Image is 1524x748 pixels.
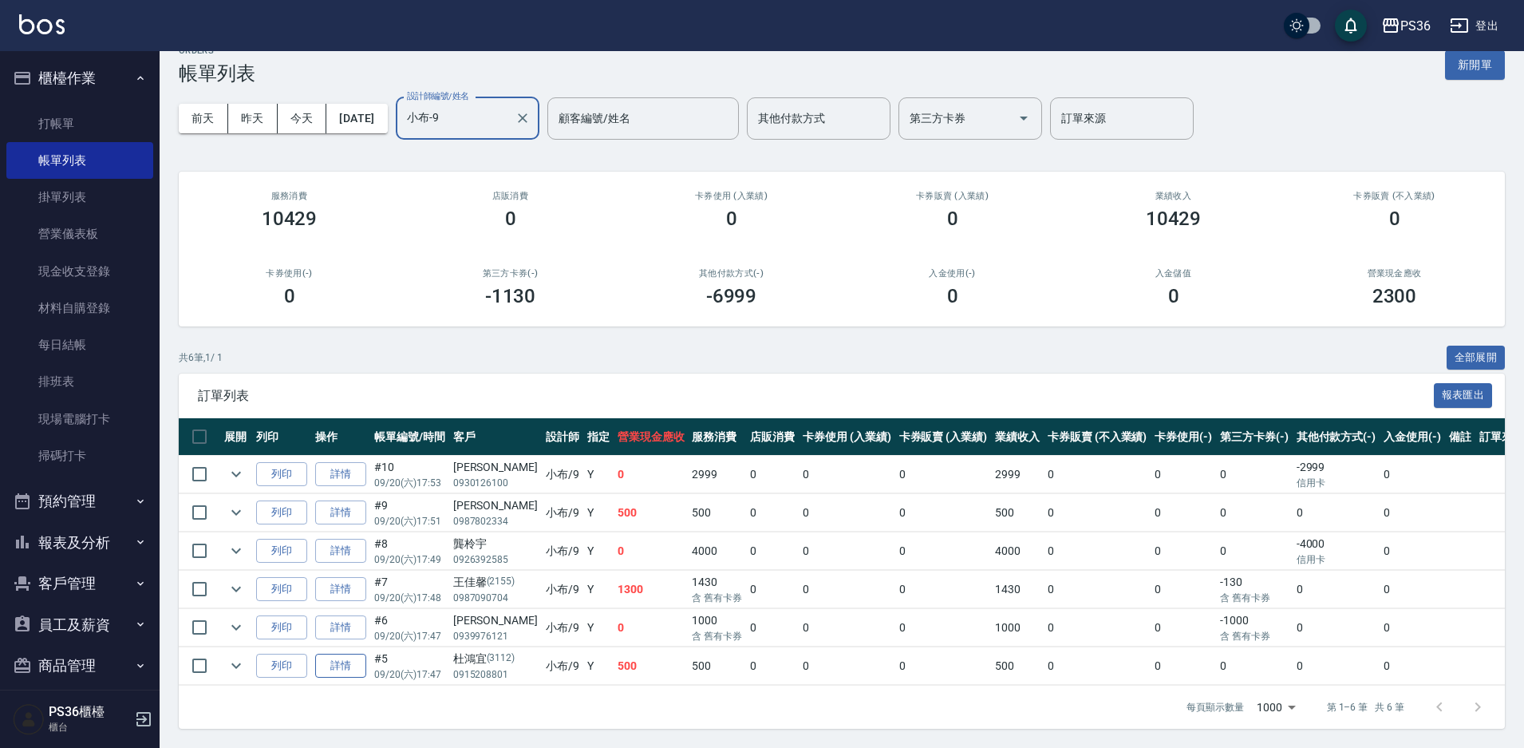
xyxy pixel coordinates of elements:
[1044,494,1151,532] td: 0
[49,704,130,720] h5: PS36櫃檯
[1151,571,1216,608] td: 0
[895,456,992,493] td: 0
[991,418,1044,456] th: 業績收入
[505,208,516,230] h3: 0
[895,494,992,532] td: 0
[1380,532,1445,570] td: 0
[583,532,614,570] td: Y
[1082,268,1265,279] h2: 入金儲值
[614,418,689,456] th: 營業現金應收
[542,609,583,647] td: 小布 /9
[326,104,387,133] button: [DATE]
[374,667,445,682] p: 09/20 (六) 17:47
[1216,532,1293,570] td: 0
[1297,552,1376,567] p: 信用卡
[453,574,538,591] div: 王佳馨
[1293,647,1380,685] td: 0
[895,571,992,608] td: 0
[1293,418,1380,456] th: 其他付款方式(-)
[256,615,307,640] button: 列印
[453,476,538,490] p: 0930126100
[726,208,737,230] h3: 0
[453,591,538,605] p: 0987090704
[746,532,799,570] td: 0
[861,191,1044,201] h2: 卡券販賣 (入業績)
[614,494,689,532] td: 500
[278,104,327,133] button: 今天
[370,456,449,493] td: #10
[19,14,65,34] img: Logo
[179,62,255,85] h3: 帳單列表
[453,497,538,514] div: [PERSON_NAME]
[1151,418,1216,456] th: 卡券使用(-)
[1445,57,1505,72] a: 新開單
[6,142,153,179] a: 帳單列表
[1293,609,1380,647] td: 0
[583,418,614,456] th: 指定
[895,609,992,647] td: 0
[799,494,895,532] td: 0
[511,107,534,129] button: Clear
[1375,10,1437,42] button: PS36
[179,350,223,365] p: 共 6 筆, 1 / 1
[746,494,799,532] td: 0
[799,647,895,685] td: 0
[6,401,153,437] a: 現場電腦打卡
[1216,494,1293,532] td: 0
[453,651,538,667] div: 杜鴻宜
[1216,418,1293,456] th: 第三方卡券(-)
[991,609,1044,647] td: 1000
[487,574,515,591] p: (2155)
[614,647,689,685] td: 500
[256,501,307,525] button: 列印
[1011,105,1036,131] button: Open
[224,615,248,639] button: expand row
[6,481,153,522] button: 預約管理
[6,327,153,363] a: 每日結帳
[746,647,799,685] td: 0
[746,418,799,456] th: 店販消費
[485,285,536,307] h3: -1130
[1380,494,1445,532] td: 0
[1044,647,1151,685] td: 0
[1044,609,1151,647] td: 0
[1380,418,1445,456] th: 入金使用(-)
[1297,476,1376,490] p: 信用卡
[1044,456,1151,493] td: 0
[252,418,311,456] th: 列印
[179,104,228,133] button: 前天
[6,563,153,604] button: 客戶管理
[688,494,746,532] td: 500
[284,285,295,307] h3: 0
[224,539,248,563] button: expand row
[6,522,153,564] button: 報表及分析
[6,216,153,252] a: 營業儀表板
[453,552,538,567] p: 0926392585
[1168,285,1179,307] h3: 0
[895,647,992,685] td: 0
[640,191,823,201] h2: 卡券使用 (入業績)
[407,90,469,102] label: 設計師編號/姓名
[692,629,742,643] p: 含 舊有卡券
[453,667,538,682] p: 0915208801
[583,609,614,647] td: Y
[991,456,1044,493] td: 2999
[374,552,445,567] p: 09/20 (六) 17:49
[947,208,958,230] h3: 0
[692,591,742,605] p: 含 舊有卡券
[1220,591,1289,605] p: 含 舊有卡券
[583,571,614,608] td: Y
[614,571,689,608] td: 1300
[947,285,958,307] h3: 0
[13,703,45,735] img: Person
[6,604,153,646] button: 員工及薪資
[453,629,538,643] p: 0939976121
[1372,285,1417,307] h3: 2300
[688,418,746,456] th: 服務消費
[315,539,366,564] a: 詳情
[799,456,895,493] td: 0
[746,456,799,493] td: 0
[453,612,538,629] div: [PERSON_NAME]
[1044,532,1151,570] td: 0
[1216,456,1293,493] td: 0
